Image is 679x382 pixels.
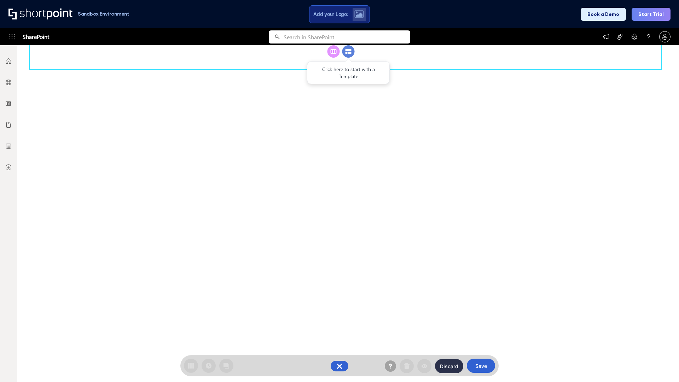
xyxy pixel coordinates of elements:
span: Add your Logo: [313,11,348,17]
button: Start Trial [632,8,671,21]
h1: Sandbox Environment [78,12,129,16]
button: Discard [435,359,463,373]
input: Search in SharePoint [284,30,410,44]
button: Save [467,359,495,373]
iframe: Chat Widget [644,348,679,382]
button: Book a Demo [581,8,626,21]
img: Upload logo [354,10,364,18]
span: SharePoint [23,28,49,45]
